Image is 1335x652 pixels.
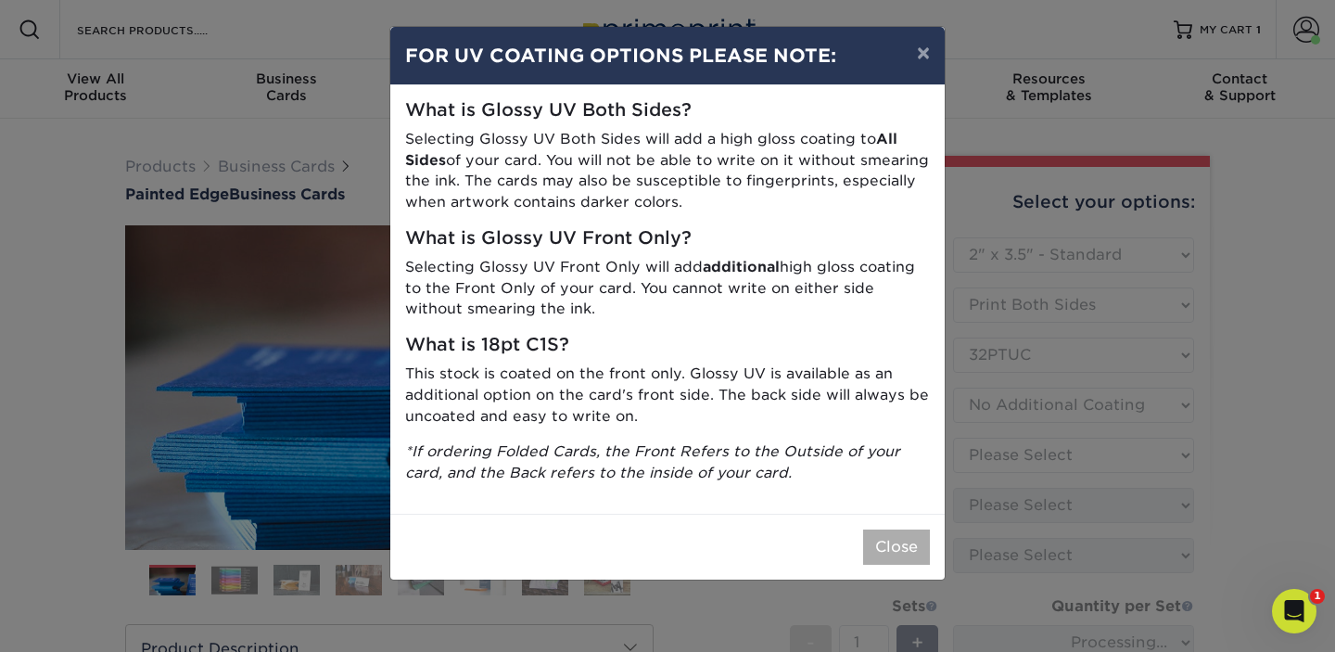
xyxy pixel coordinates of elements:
[703,258,780,275] strong: additional
[405,129,930,213] p: Selecting Glossy UV Both Sides will add a high gloss coating to of your card. You will not be abl...
[863,530,930,565] button: Close
[902,27,945,79] button: ×
[405,130,897,169] strong: All Sides
[405,42,930,70] h4: FOR UV COATING OPTIONS PLEASE NOTE:
[405,100,930,121] h5: What is Glossy UV Both Sides?
[405,228,930,249] h5: What is Glossy UV Front Only?
[1310,589,1325,604] span: 1
[405,257,930,320] p: Selecting Glossy UV Front Only will add high gloss coating to the Front Only of your card. You ca...
[405,364,930,427] p: This stock is coated on the front only. Glossy UV is available as an additional option on the car...
[1272,589,1316,633] iframe: Intercom live chat
[405,335,930,356] h5: What is 18pt C1S?
[405,442,900,481] i: *If ordering Folded Cards, the Front Refers to the Outside of your card, and the Back refers to t...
